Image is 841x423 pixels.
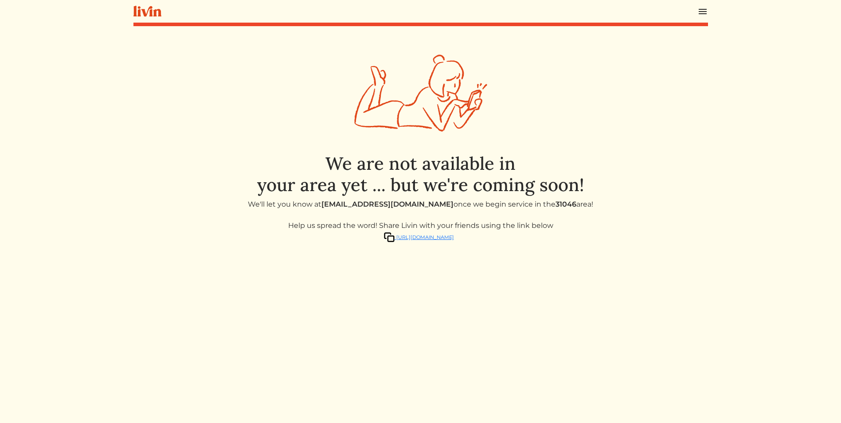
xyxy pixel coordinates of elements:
span: [EMAIL_ADDRESS][DOMAIN_NAME] [321,200,454,208]
img: onboarding_out_of_service_range-34a8b0aa87bd6c654ae4055fc30c1a7bc287cfd9e4ed997647260e7b47d70b5e.svg [354,55,487,132]
img: livin-logo-a0d97d1a881af30f6274990eb6222085a2533c92bbd1e4f22c21b4f0d0e3210c.svg [133,6,161,17]
span: 31046 [555,200,576,208]
span: [URL][DOMAIN_NAME] [396,234,454,240]
h1: We are not available in your area yet ... but we're coming soon! [133,153,708,196]
img: Copy link [384,232,395,243]
button: [URL][DOMAIN_NAME] [383,231,454,243]
div: Help us spread the word! Share Livin with your friends using the link below [133,220,708,231]
p: We'll let you know at once we begin service in the area! [133,199,708,210]
img: menu_hamburger-cb6d353cf0ecd9f46ceae1c99ecbeb4a00e71ca567a856bd81f57e9d8c17bb26.svg [697,6,708,17]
